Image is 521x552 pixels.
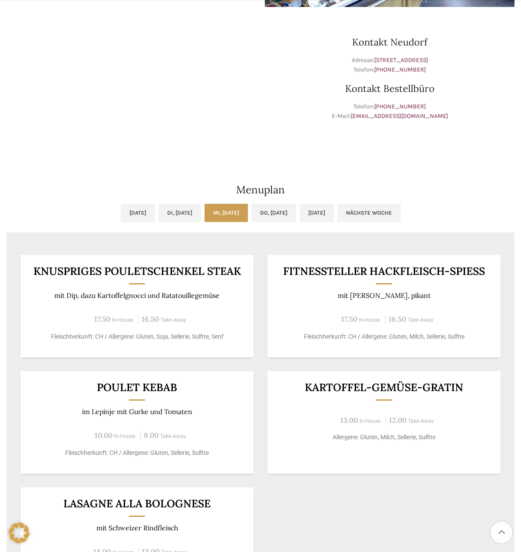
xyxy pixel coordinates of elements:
[144,431,158,440] span: 9.00
[374,66,426,73] a: [PHONE_NUMBER]
[204,204,248,222] a: Mi, [DATE]
[265,56,514,75] p: Adresse: Telefon:
[94,314,110,324] span: 17.50
[389,314,406,324] span: 16.50
[142,314,159,324] span: 16.50
[340,415,358,425] span: 13.00
[278,291,490,300] p: mit [PERSON_NAME], pikant
[351,112,448,120] a: [EMAIL_ADDRESS][DOMAIN_NAME]
[278,266,490,277] h3: Fitnessteller Hackfleisch-Spiess
[31,382,243,393] h3: Poulet Kebab
[408,317,433,323] span: Take-Away
[491,522,512,543] a: Scroll to top button
[31,498,243,509] h3: Lasagne alla Bolognese
[7,16,256,146] iframe: schwyter martinsbruggstrasse
[31,332,243,341] p: Fleischherkunft: CH / Allergene: Gluten, Soja, Sellerie, Sulfite, Senf
[359,418,381,424] span: In-House
[31,448,243,457] p: Fleischherkunft: CH / Allergene: Gluten, Sellerie, Sulfite
[408,418,434,424] span: Take-Away
[114,433,135,439] span: In-House
[374,56,428,64] a: [STREET_ADDRESS]
[121,204,155,222] a: [DATE]
[359,317,380,323] span: In-House
[95,431,112,440] span: 10.00
[251,204,296,222] a: Do, [DATE]
[265,37,514,47] h3: Kontakt Neudorf
[374,103,426,110] a: [PHONE_NUMBER]
[265,84,514,93] h3: Kontakt Bestellbüro
[31,291,243,300] p: mit Dip, dazu Kartoffelgnocci und Ratatouillegemüse
[31,524,243,532] p: mit Schweizer Rindfleisch
[278,433,490,442] p: Allergene: Gluten, Milch, Sellerie, Sulfite
[7,185,514,195] h2: Menuplan
[158,204,201,222] a: Di, [DATE]
[278,382,490,393] h3: Kartoffel-Gemüse-Gratin
[265,102,514,121] p: Telefon: E-Mail:
[389,415,406,425] span: 12.00
[341,314,357,324] span: 17.50
[160,433,186,439] span: Take-Away
[300,204,334,222] a: [DATE]
[278,332,490,341] p: Fleischherkunft: CH / Allergene: Gluten, Milch, Sellerie, Sulfite
[31,266,243,277] h3: Knuspriges Pouletschenkel steak
[337,204,401,222] a: Nächste Woche
[112,317,133,323] span: In-House
[31,408,243,416] p: im Lepinje mit Gurke und Tomaten
[161,317,186,323] span: Take-Away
